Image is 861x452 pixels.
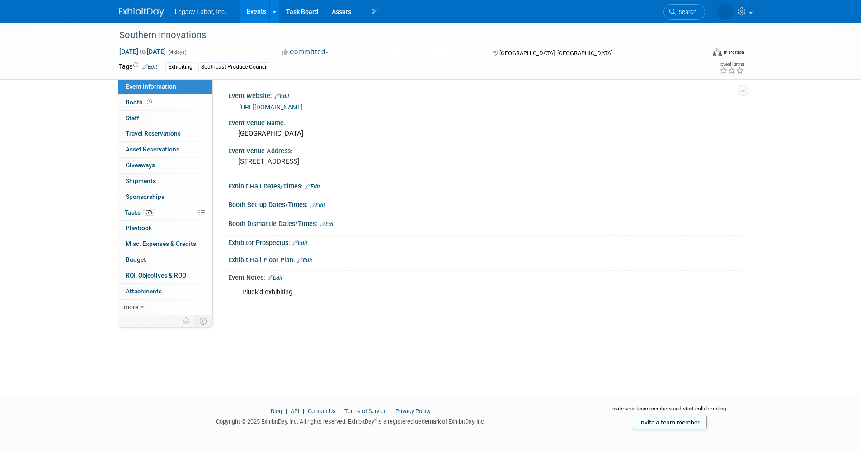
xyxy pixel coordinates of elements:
a: Edit [305,184,320,190]
a: ROI, Objectives & ROO [118,268,212,283]
div: Booth Set-up Dates/Times: [228,198,743,210]
span: | [337,408,343,414]
span: Sponsorships [126,193,165,200]
div: Event Venue Name: [228,116,743,127]
a: [URL][DOMAIN_NAME] [239,104,303,111]
a: Travel Reservations [118,126,212,141]
span: Booth not reserved yet [145,99,154,105]
a: Booth [118,95,212,110]
a: Blog [271,408,282,414]
a: Budget [118,252,212,268]
a: Contact Us [308,408,336,414]
span: Shipments [126,177,156,184]
span: Misc. Expenses & Credits [126,240,196,247]
span: Travel Reservations [126,130,181,137]
span: Attachments [126,287,162,295]
span: Giveaways [126,161,155,169]
a: Playbook [118,221,212,236]
a: Event Information [118,79,212,94]
button: Committed [278,47,332,57]
span: | [301,408,306,414]
div: Booth Dismantle Dates/Times: [228,217,743,229]
a: Search [663,4,705,20]
a: Giveaways [118,158,212,173]
a: Asset Reservations [118,142,212,157]
a: Edit [274,93,289,99]
div: Invite your team members and start collaborating: [597,405,743,419]
span: more [124,303,138,311]
a: Sponsorships [118,189,212,205]
span: to [138,48,147,55]
div: [GEOGRAPHIC_DATA] [235,127,736,141]
span: Legacy Labor, Inc. [175,8,226,15]
a: API [291,408,299,414]
div: Exhibiting [165,62,195,72]
span: Asset Reservations [126,146,179,153]
div: Event Venue Address: [228,144,743,155]
a: Edit [142,64,157,70]
a: Privacy Policy [395,408,431,414]
span: Event Information [126,83,176,90]
div: In-Person [723,49,744,56]
div: Exhibit Hall Dates/Times: [228,179,743,191]
span: Search [676,9,696,15]
span: Playbook [126,224,152,231]
a: Shipments [118,174,212,189]
img: Format-Inperson.png [713,48,722,56]
a: more [118,300,212,315]
div: Southeast Produce Council [198,62,270,72]
a: Tasks57% [118,205,212,221]
span: | [283,408,289,414]
td: Tags [119,62,157,72]
div: Event Rating [720,62,744,66]
a: Edit [320,221,335,227]
div: Southern Innovations [116,27,692,43]
div: Pluck'd exhibiting [236,283,643,301]
td: Toggle Event Tabs [194,315,212,327]
span: ROI, Objectives & ROO [126,272,186,279]
div: Event Website: [228,89,743,101]
div: Exhibit Hall Floor Plan: [228,253,743,265]
span: | [388,408,394,414]
span: Tasks [125,209,155,216]
span: [GEOGRAPHIC_DATA], [GEOGRAPHIC_DATA] [499,50,612,56]
span: 57% [143,209,155,216]
img: Taylor Williams [717,3,734,20]
span: Budget [126,256,146,263]
a: Invite a team member [632,415,707,429]
a: Staff [118,111,212,126]
div: Event Format [652,47,745,61]
span: Staff [126,114,139,122]
pre: [STREET_ADDRESS] [238,157,433,165]
div: Copyright © 2025 ExhibitDay, Inc. All rights reserved. ExhibitDay is a registered trademark of Ex... [119,415,583,426]
a: Misc. Expenses & Credits [118,236,212,252]
span: (4 days) [168,49,187,55]
a: Edit [268,275,282,281]
a: Terms of Service [344,408,387,414]
span: [DATE] [DATE] [119,47,166,56]
img: ExhibitDay [119,8,164,17]
span: Booth [126,99,154,106]
div: Exhibitor Prospectus: [228,236,743,248]
a: Attachments [118,284,212,299]
div: Event Notes: [228,271,743,282]
a: Edit [292,240,307,246]
a: Edit [297,257,312,264]
sup: ® [374,417,377,422]
a: Edit [310,202,325,208]
td: Personalize Event Tab Strip [179,315,194,327]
